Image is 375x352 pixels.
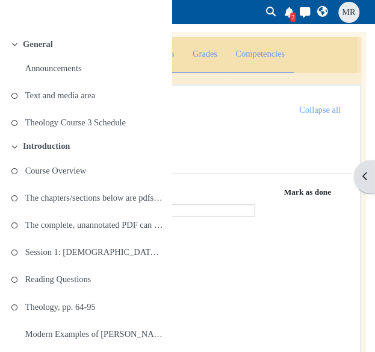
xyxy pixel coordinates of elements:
[11,143,19,149] span: Collapse
[11,120,19,126] i: To do
[11,41,19,47] span: Collapse
[11,93,19,99] i: To do
[25,114,126,131] a: Theology Course 3 Schedule
[299,101,341,118] a: Collapse all
[11,250,19,256] i: To do
[11,195,19,201] i: To do
[338,2,359,23] span: Mia Rakoto
[25,189,163,206] a: The chapters/sections below are pdfs that we have ...
[226,37,294,73] a: Competencies
[298,5,312,22] a: Toggle messaging drawer There are 0 unread conversations
[25,216,163,233] a: The complete, unannotated PDF can be found at the ...
[25,244,163,260] a: Session 1: [DEMOGRAPHIC_DATA] and Theology
[23,141,70,151] a: Introduction
[25,87,95,104] a: Text and media area
[25,298,96,315] a: Theology, pp. 64-95
[11,277,19,283] i: To do
[283,5,296,22] div: Show notification window with 2 new notifications
[11,168,19,174] i: To do
[274,183,340,202] button: Mark Text and media area as done
[184,37,226,73] a: Grades
[25,60,82,77] a: Announcements
[298,7,311,17] i: Toggle messaging drawer
[11,304,19,310] i: To do
[25,325,163,342] a: Modern Examples of [PERSON_NAME] [PERSON_NAME] & Culture
[11,222,19,228] i: To do
[317,4,329,20] a: Language
[23,39,53,49] a: General
[25,162,86,179] a: Course Overview
[290,13,296,22] div: 2
[25,271,91,288] a: Reading Questions
[338,2,362,23] a: User menu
